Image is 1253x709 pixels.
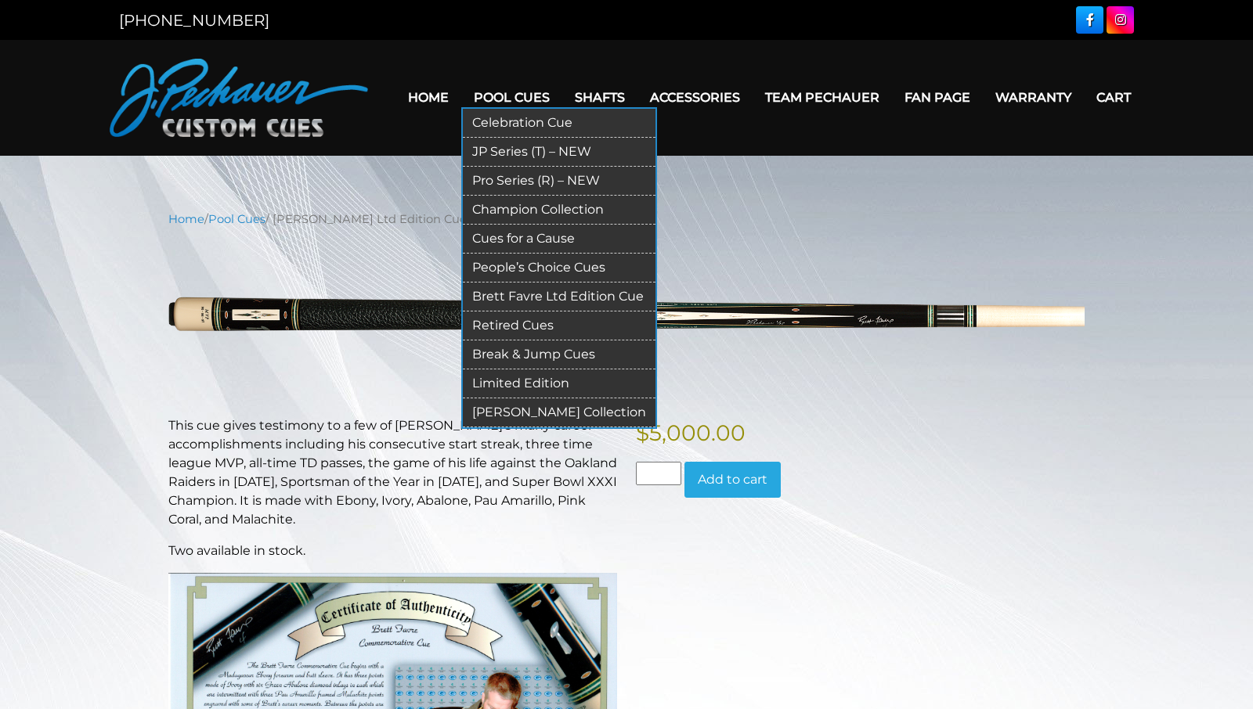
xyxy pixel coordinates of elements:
[463,398,655,427] a: [PERSON_NAME] Collection
[463,109,655,138] a: Celebration Cue
[463,225,655,254] a: Cues for a Cause
[684,462,781,498] button: Add to cart
[110,59,368,137] img: Pechauer Custom Cues
[892,77,983,117] a: Fan Page
[1084,77,1143,117] a: Cart
[463,340,655,369] a: Break & Jump Cues
[753,77,892,117] a: Team Pechauer
[463,283,655,311] a: Brett Favre Ltd Edition Cue
[461,77,562,117] a: Pool Cues
[463,254,655,283] a: People’s Choice Cues
[463,196,655,225] a: Champion Collection
[168,542,617,560] p: Two available in stock.
[463,167,655,196] a: Pro Series (R) – NEW
[119,11,269,30] a: [PHONE_NUMBER]
[636,419,649,446] span: $
[636,462,681,485] input: Product quantity
[463,311,655,340] a: Retired Cues
[168,416,617,529] p: This cue gives testimony to a few of [PERSON_NAME]'s many career accomplishments including his co...
[463,369,655,398] a: Limited Edition
[168,239,1085,392] img: favre-resized.png
[208,212,265,226] a: Pool Cues
[463,138,655,167] a: JP Series (T) – NEW
[168,211,1085,228] nav: Breadcrumb
[636,419,746,446] bdi: 5,000.00
[168,212,204,226] a: Home
[637,77,753,117] a: Accessories
[395,77,461,117] a: Home
[562,77,637,117] a: Shafts
[983,77,1084,117] a: Warranty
